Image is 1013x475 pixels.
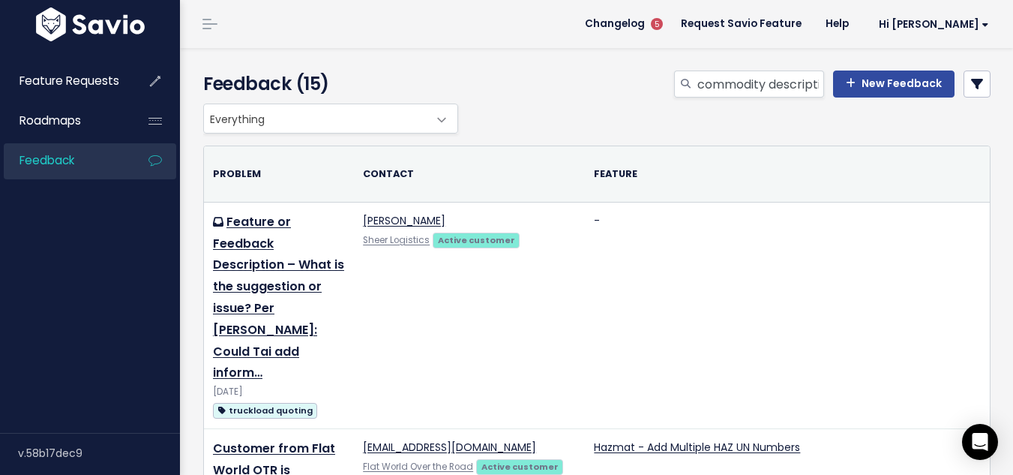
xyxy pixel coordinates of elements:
a: Request Savio Feature [669,13,814,35]
span: truckload quoting [213,403,317,419]
span: Everything [204,104,427,133]
strong: Active customer [438,234,515,246]
span: 5 [651,18,663,30]
th: Problem [204,146,354,202]
span: Roadmaps [19,113,81,128]
span: Feature Requests [19,73,119,89]
a: Feature or Feedback Description – What is the suggestion or issue? Per [PERSON_NAME]: Could Tai a... [213,213,344,382]
input: Search feedback... [696,71,824,98]
a: Active customer [476,458,563,473]
span: Changelog [585,19,645,29]
a: Sheer Logistics [363,234,430,246]
a: Feature Requests [4,64,124,98]
div: v.58b17dec9 [18,434,180,473]
a: Active customer [433,232,520,247]
a: Feedback [4,143,124,178]
a: Hazmat - Add Multiple HAZ UN Numbers [594,440,800,455]
a: [PERSON_NAME] [363,213,445,228]
img: logo-white.9d6f32f41409.svg [32,8,148,41]
a: [EMAIL_ADDRESS][DOMAIN_NAME] [363,440,536,455]
a: Hi [PERSON_NAME] [861,13,1001,36]
div: Open Intercom Messenger [962,424,998,460]
a: New Feedback [833,71,955,98]
a: Roadmaps [4,104,124,138]
th: Contact [354,146,585,202]
a: Help [814,13,861,35]
h4: Feedback (15) [203,71,451,98]
a: truckload quoting [213,401,317,419]
span: Feedback [19,152,74,168]
a: Flat World Over the Road [363,461,473,473]
span: Hi [PERSON_NAME] [879,19,989,30]
div: [DATE] [213,384,345,400]
span: Everything [203,104,458,134]
strong: Active customer [481,461,559,473]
